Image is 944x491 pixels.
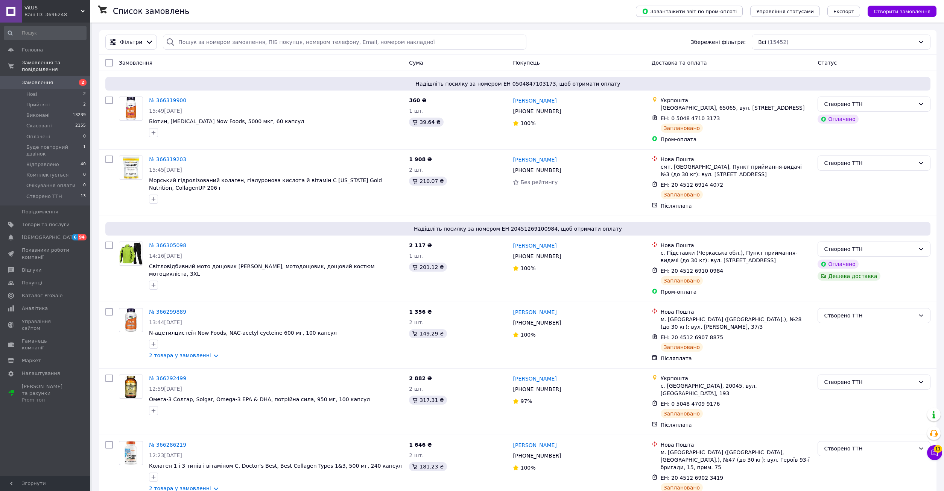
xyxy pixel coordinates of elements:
[513,60,540,66] span: Покупець
[661,276,703,285] div: Заплановано
[824,378,915,386] div: Створено ТТН
[661,441,812,449] div: Нова Пошта
[661,249,812,264] div: с. Підставки (Черкаська обл.), Пункт приймання-видачі (до 30 кг): вул. [STREET_ADDRESS]
[409,60,423,66] span: Cума
[511,384,562,394] div: [PHONE_NUMBER]
[22,234,78,241] span: [DEMOGRAPHIC_DATA]
[513,441,556,449] a: [PERSON_NAME]
[409,396,447,405] div: 317.31 ₴
[149,452,182,458] span: 12:23[DATE]
[149,375,186,381] a: № 366292499
[22,267,41,273] span: Відгуки
[409,108,424,114] span: 1 шт.
[409,242,432,248] span: 2 117 ₴
[652,60,707,66] span: Доставка та оплата
[120,38,142,46] span: Фільтри
[661,115,720,121] span: ЕН: 0 5048 4710 3173
[409,375,432,381] span: 2 882 ₴
[661,409,703,418] div: Заплановано
[22,357,41,364] span: Маркет
[124,441,138,465] img: Фото товару
[824,159,915,167] div: Створено ТТН
[149,352,211,358] a: 2 товара у замовленні
[520,332,535,338] span: 100%
[691,38,746,46] span: Збережені фільтри:
[119,441,143,465] a: Фото товару
[520,398,532,404] span: 97%
[409,452,424,458] span: 2 шт.
[409,442,432,448] span: 1 646 ₴
[72,234,78,240] span: 6
[22,397,70,403] div: Prom топ
[409,167,424,173] span: 2 шт.
[409,309,432,315] span: 1 356 ₴
[927,445,942,460] button: Чат з покупцем11
[4,26,87,40] input: Пошук
[661,268,724,274] span: ЕН: 20 4512 6910 0984
[824,245,915,253] div: Створено ТТН
[409,329,447,338] div: 149.29 ₴
[511,317,562,328] div: [PHONE_NUMBER]
[149,177,382,191] span: Морський гідролізований колаген, гіалуронова кислота й вітамін С [US_STATE] Gold Nutrition, Colla...
[119,242,143,265] img: Фото товару
[768,39,788,45] span: (15452)
[636,6,743,17] button: Завантажити звіт по пром-оплаті
[119,375,143,398] img: Фото товару
[661,190,703,199] div: Заплановано
[83,91,86,98] span: 2
[520,265,535,271] span: 100%
[661,288,812,296] div: Пром-оплата
[513,156,556,163] a: [PERSON_NAME]
[149,97,186,103] a: № 366319900
[163,35,526,50] input: Пошук за номером замовлення, ПІБ покупця, номером телефону, Email, номером накладної
[22,383,70,404] span: [PERSON_NAME] та рахунки
[149,330,337,336] a: N-ацетилцистеїн Now Foods, NAC-acetyl cycteine 600 мг, 100 капсул
[513,242,556,249] a: [PERSON_NAME]
[75,122,86,129] span: 2155
[119,97,143,121] a: Фото товару
[149,319,182,325] span: 13:44[DATE]
[520,120,535,126] span: 100%
[22,338,70,351] span: Гаманець компанії
[22,279,42,286] span: Покупці
[119,60,152,66] span: Замовлення
[661,382,812,397] div: с. [GEOGRAPHIC_DATA], 20045, вул. [GEOGRAPHIC_DATA], 193
[661,355,812,362] div: Післяплата
[79,79,87,86] span: 2
[24,5,81,11] span: VitUS
[22,221,70,228] span: Товари та послуги
[73,112,86,119] span: 13239
[520,465,535,471] span: 100%
[22,59,90,73] span: Замовлення та повідомлення
[818,272,880,281] div: Дешева доставка
[818,60,837,66] span: Статус
[513,97,556,104] a: [PERSON_NAME]
[149,263,375,277] a: Світловідбивний мото дощовик [PERSON_NAME], мотодощовик, дощовий костюм мотоцикліста, 3XL
[26,101,50,108] span: Прийняті
[26,144,83,157] span: Буде повторний дзвінок
[22,318,70,332] span: Управління сайтом
[81,161,86,168] span: 40
[149,253,182,259] span: 14:16[DATE]
[824,444,915,453] div: Створено ТТН
[119,156,143,179] img: Фото товару
[661,156,812,163] div: Нова Пошта
[149,463,402,469] a: Колаген 1 і 3 типів і вітаміном С, Doctor's Best, Best Collagen Types 1&3, 500 мг, 240 капсул
[24,11,90,18] div: Ваш ID: 3696248
[26,172,68,178] span: Комплектується
[113,7,189,16] h1: Список замовлень
[661,202,812,210] div: Післяплата
[661,343,703,352] div: Заплановано
[661,449,812,471] div: м. [GEOGRAPHIC_DATA] ([GEOGRAPHIC_DATA], [GEOGRAPHIC_DATA].), №47 (до 30 кг): вул. Героїв 93-ї бр...
[149,242,186,248] a: № 366305098
[22,370,60,377] span: Налаштування
[409,319,424,325] span: 2 шт.
[409,253,424,259] span: 1 шт.
[661,104,812,112] div: [GEOGRAPHIC_DATA], 65065, вул. [STREET_ADDRESS]
[661,334,724,340] span: ЕН: 20 4512 6907 8875
[750,6,820,17] button: Управління статусами
[511,450,562,461] div: [PHONE_NUMBER]
[827,6,860,17] button: Експорт
[119,242,143,266] a: Фото товару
